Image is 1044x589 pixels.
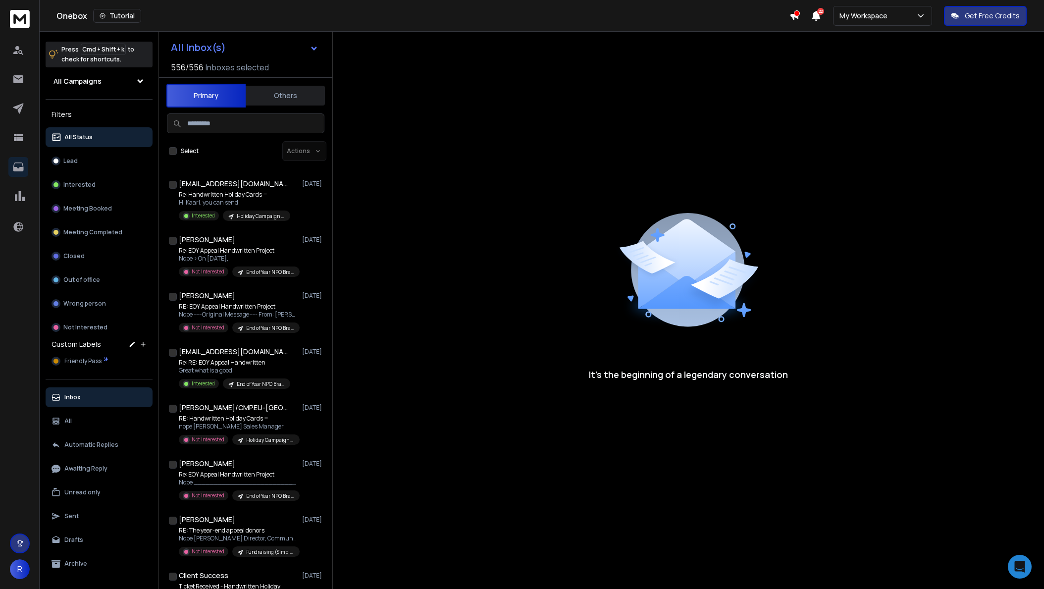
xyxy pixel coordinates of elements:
h1: [EMAIL_ADDRESS][DOMAIN_NAME] [179,347,288,357]
p: Wrong person [63,300,106,308]
p: Not Interested [192,548,224,555]
button: Meeting Booked [46,199,153,218]
button: R [10,559,30,579]
p: RE: The year-end appeal donors [179,527,298,535]
p: [DATE] [302,348,324,356]
h1: All Inbox(s) [171,43,226,53]
div: Open Intercom Messenger [1008,555,1032,579]
p: Interested [192,380,215,387]
button: Awaiting Reply [46,459,153,479]
p: Re: EOY Appeal Handwritten Project [179,471,298,479]
h1: [PERSON_NAME] [179,515,235,525]
p: [DATE] [302,180,324,188]
p: Hi Kaarl, you can send [179,199,290,207]
p: Nope > On [DATE], [179,255,298,263]
button: Others [246,85,325,107]
p: Meeting Booked [63,205,112,213]
p: End of Year NPO Brass [237,380,284,388]
h1: [PERSON_NAME] [179,235,235,245]
p: Drafts [64,536,83,544]
button: All Campaigns [46,71,153,91]
p: Re: EOY Appeal Handwritten Project [179,247,298,255]
p: Fundraising (Simply Noted) # 4 [246,548,294,556]
span: 556 / 556 [171,61,204,73]
p: Interested [63,181,96,189]
button: Interested [46,175,153,195]
p: [DATE] [302,516,324,524]
button: Unread only [46,482,153,502]
button: Drafts [46,530,153,550]
button: Automatic Replies [46,435,153,455]
span: Friendly Pass [64,357,102,365]
p: End of Year NPO Brass [246,268,294,276]
button: Not Interested [46,318,153,337]
button: Sent [46,506,153,526]
h3: Inboxes selected [206,61,269,73]
p: All Status [64,133,93,141]
p: End of Year NPO Brass [246,324,294,332]
h1: [EMAIL_ADDRESS][DOMAIN_NAME] [179,179,288,189]
h1: All Campaigns [53,76,102,86]
p: Archive [64,560,87,568]
p: Press to check for shortcuts. [61,45,134,64]
p: Awaiting Reply [64,465,107,473]
p: Out of office [63,276,100,284]
p: Not Interested [192,324,224,331]
button: Primary [166,84,246,107]
p: Not Interested [192,268,224,275]
span: Cmd + Shift + k [81,44,126,55]
button: Inbox [46,387,153,407]
p: Nope -----Original Message----- From: [PERSON_NAME] [179,311,298,319]
button: Out of office [46,270,153,290]
p: Unread only [64,488,101,496]
p: Re: RE: EOY Appeal Handwritten [179,359,290,367]
p: Nope [PERSON_NAME] Director, Community [179,535,298,542]
button: Tutorial [93,9,141,23]
button: Closed [46,246,153,266]
h3: Filters [46,107,153,121]
p: nope [PERSON_NAME] Sales Manager [179,423,298,430]
p: [DATE] [302,292,324,300]
h1: [PERSON_NAME]/CMPEU-[GEOGRAPHIC_DATA] [179,403,288,413]
p: Meeting Completed [63,228,122,236]
h1: [PERSON_NAME] [179,291,235,301]
p: RE: Handwritten Holiday Cards = [179,415,298,423]
p: [DATE] [302,460,324,468]
p: RE: EOY Appeal Handwritten Project [179,303,298,311]
p: Holiday Campaign SN Contacts [246,436,294,444]
button: Get Free Credits [944,6,1027,26]
p: Not Interested [192,492,224,499]
p: Lead [63,157,78,165]
p: Get Free Credits [965,11,1020,21]
p: [DATE] [302,404,324,412]
h1: [PERSON_NAME] [179,459,235,469]
button: Wrong person [46,294,153,314]
button: Lead [46,151,153,171]
p: Nope ________________________________ From: [PERSON_NAME] [179,479,298,486]
p: Interested [192,212,215,219]
p: Not Interested [63,323,107,331]
label: Select [181,147,199,155]
div: Onebox [56,9,789,23]
button: Friendly Pass [46,351,153,371]
p: Sent [64,512,79,520]
button: Archive [46,554,153,574]
p: [DATE] [302,572,324,580]
p: Automatic Replies [64,441,118,449]
button: All Status [46,127,153,147]
button: Meeting Completed [46,222,153,242]
p: Closed [63,252,85,260]
h3: Custom Labels [52,339,101,349]
h1: Client Success [179,571,228,581]
p: [DATE] [302,236,324,244]
p: Inbox [64,393,81,401]
p: My Workspace [839,11,891,21]
p: All [64,417,72,425]
p: Not Interested [192,436,224,443]
button: All Inbox(s) [163,38,326,57]
p: Re: Handwritten Holiday Cards = [179,191,290,199]
button: All [46,411,153,431]
p: Holiday Campaign SN Contacts [237,213,284,220]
